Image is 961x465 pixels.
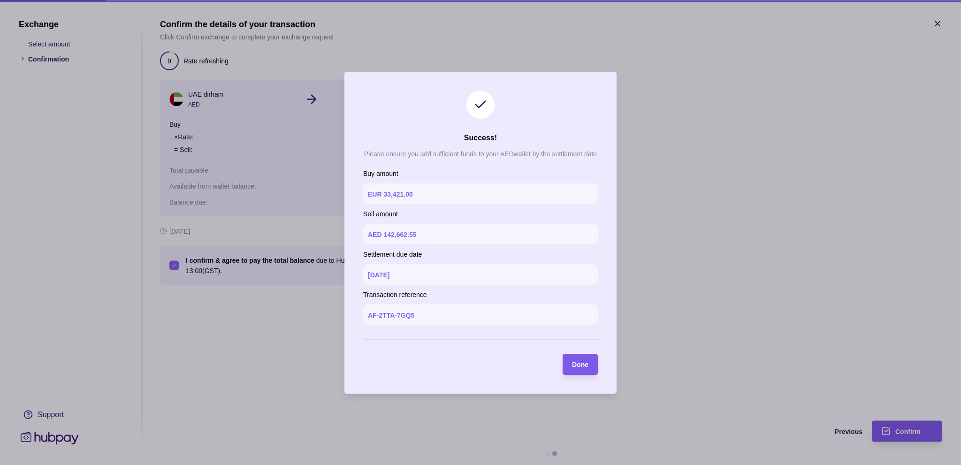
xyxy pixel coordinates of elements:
p: EUR 33,421.00 [368,191,413,198]
h2: Success! [464,133,497,143]
p: Please ensure you add sufficient funds to your AED wallet by the settlement date [364,150,597,158]
button: Done [563,354,598,375]
p: [DATE] [368,271,389,279]
p: Sell amount [363,209,598,219]
span: Done [572,361,588,368]
p: Buy amount [363,168,598,179]
p: AF-2TTA-7GQ5 [368,312,414,319]
p: AED 142,662.55 [368,231,417,238]
p: Settlement due date [363,249,598,259]
p: Transaction reference [363,290,598,300]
